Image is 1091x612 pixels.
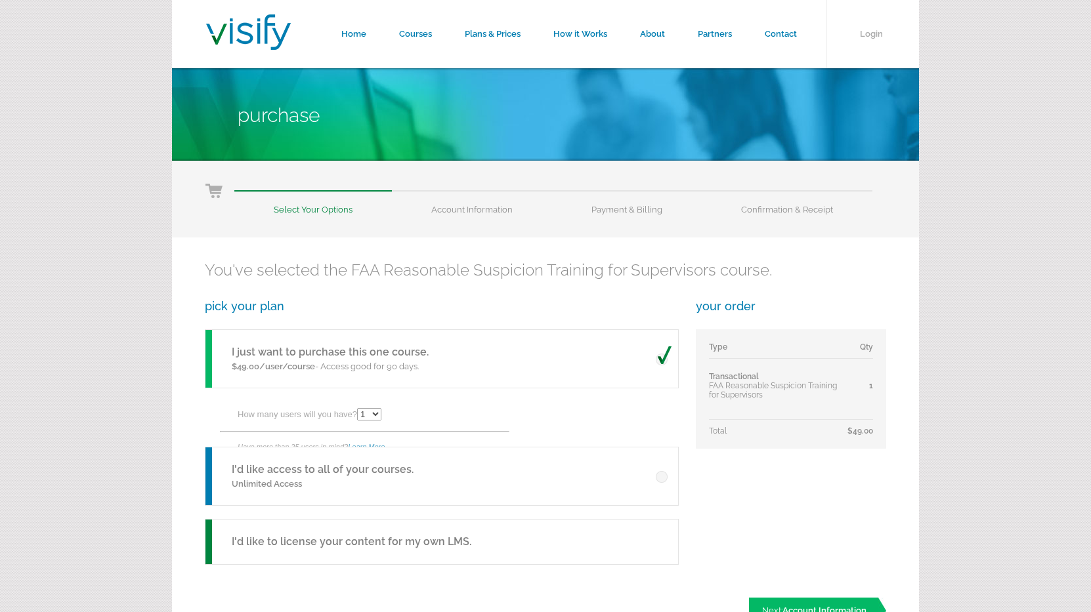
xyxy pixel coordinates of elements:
h5: I'd like to license your content for my own LMS. [232,534,471,550]
div: Have more than 25 users in mind? [238,432,524,462]
li: Select Your Options [234,190,392,214]
td: Type [709,342,847,359]
span: Transactional [709,372,759,381]
span: FAA Reasonable Suspicion Training for Supervisors [709,381,837,399]
a: I'd like access to all of your courses. [232,463,414,476]
span: $49.00 [847,426,873,436]
img: Visify Training [206,14,291,50]
span: Unlimited Access [232,479,302,489]
a: Learn More [348,443,385,451]
li: Payment & Billing [552,190,702,214]
div: 1 [847,381,873,390]
a: I'd like to license your content for my own LMS. [205,519,677,565]
a: Visify Training [206,35,291,54]
li: Confirmation & Receipt [702,190,872,214]
span: $49.00/user/course [232,361,315,371]
p: - Access good for 90 days. [232,360,429,373]
li: Account Information [392,190,552,214]
span: Purchase [238,104,320,127]
h5: I just want to purchase this one course. [232,344,429,360]
h2: You've selected the FAA Reasonable Suspicion Training for Supervisors course. [205,260,886,279]
h3: your order [696,299,886,313]
div: How many users will you have? [238,401,524,431]
td: Qty [847,342,873,359]
h3: pick your plan [205,299,677,313]
td: Total [709,420,847,436]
